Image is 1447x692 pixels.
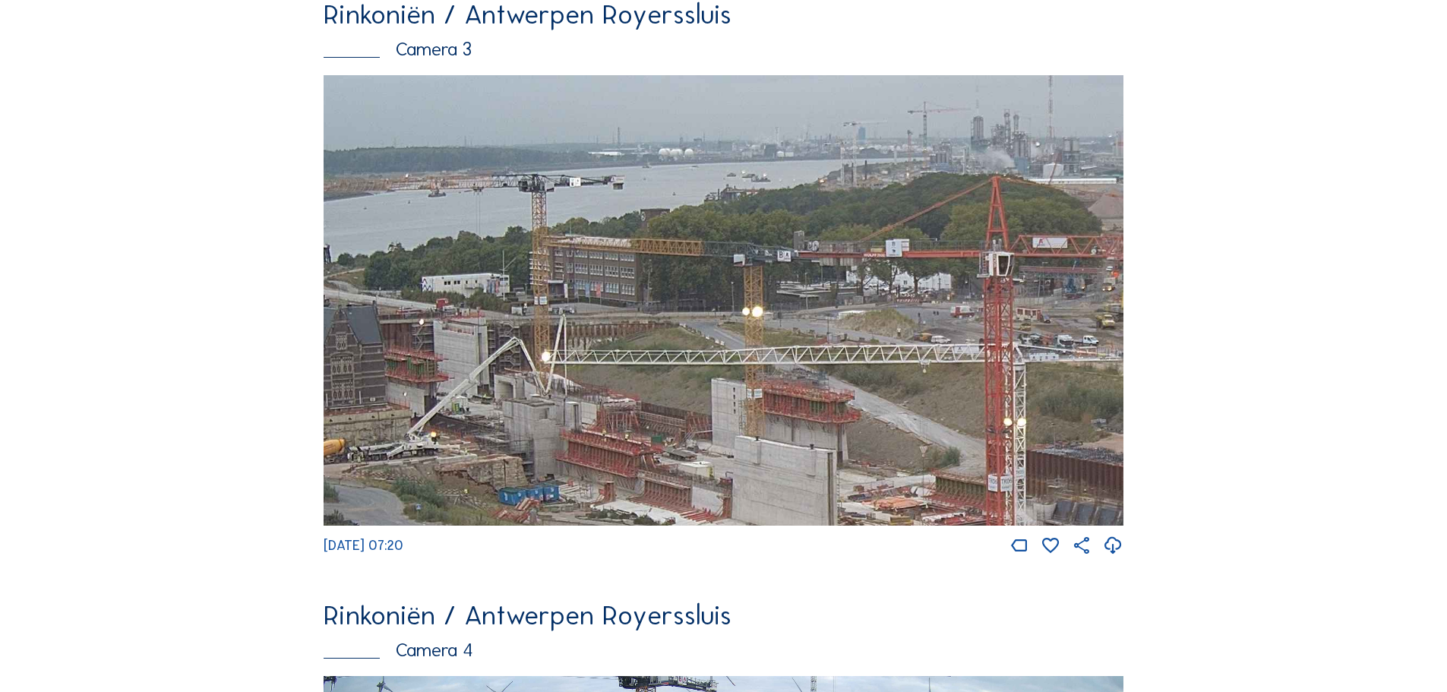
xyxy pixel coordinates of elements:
img: Image [324,75,1123,526]
div: Rinkoniën / Antwerpen Royerssluis [324,602,1123,629]
div: Rinkoniën / Antwerpen Royerssluis [324,1,1123,28]
span: [DATE] 07:20 [324,537,403,554]
div: Camera 3 [324,40,1123,59]
div: Camera 4 [324,641,1123,660]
